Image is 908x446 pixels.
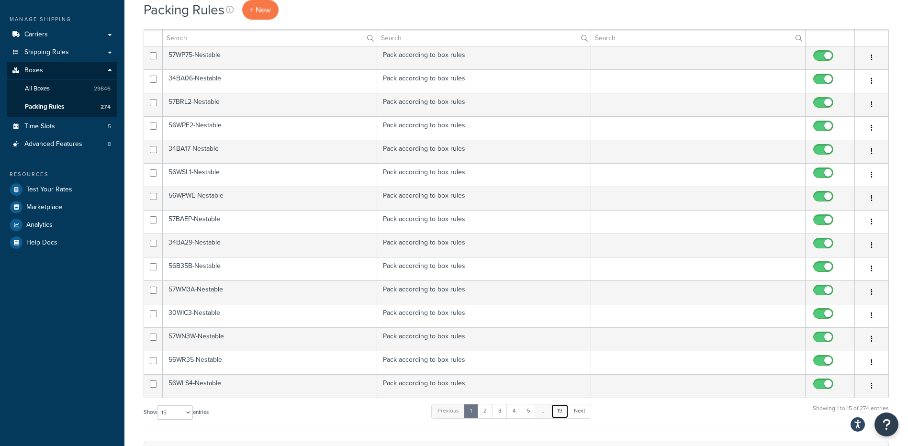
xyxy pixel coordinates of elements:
[163,210,377,234] td: 57BAEP-Nestable
[163,93,377,116] td: 57BRL2-Nestable
[7,181,117,198] a: Test Your Rates
[144,405,209,420] label: Show entries
[26,221,53,229] span: Analytics
[26,239,57,247] span: Help Docs
[377,304,592,327] td: Pack according to box rules
[377,210,592,234] td: Pack according to box rules
[24,31,48,39] span: Carriers
[7,199,117,216] a: Marketplace
[94,85,111,93] span: 29846
[7,170,117,178] div: Resources
[163,257,377,280] td: 56B35B-Nestable
[377,257,592,280] td: Pack according to box rules
[163,374,377,398] td: 56WLS4-Nestable
[163,69,377,93] td: 34BA06-Nestable
[26,203,62,212] span: Marketplace
[7,135,117,153] li: Advanced Features
[568,404,591,418] a: Next
[7,15,117,23] div: Manage Shipping
[492,404,507,418] a: 3
[377,234,592,257] td: Pack according to box rules
[591,30,805,46] input: Search
[7,62,117,79] a: Boxes
[7,118,117,135] a: Time Slots 5
[536,404,552,418] a: …
[163,140,377,163] td: 34BA17-Nestable
[7,234,117,251] a: Help Docs
[377,140,592,163] td: Pack according to box rules
[25,103,64,111] span: Packing Rules
[163,163,377,187] td: 56WSL1-Nestable
[7,44,117,61] a: Shipping Rules
[813,403,889,424] div: Showing 1 to 15 of 274 entries
[431,404,465,418] a: Previous
[163,187,377,210] td: 56WPWE-Nestable
[163,234,377,257] td: 34BA29-Nestable
[163,116,377,140] td: 56WPE2-Nestable
[24,48,69,56] span: Shipping Rules
[521,404,537,418] a: 5
[108,123,111,131] span: 5
[163,304,377,327] td: 30WIC3-Nestable
[377,46,592,69] td: Pack according to box rules
[377,116,592,140] td: Pack according to box rules
[377,351,592,374] td: Pack according to box rules
[7,62,117,116] li: Boxes
[163,327,377,351] td: 57WN3W-Nestable
[377,163,592,187] td: Pack according to box rules
[7,118,117,135] li: Time Slots
[163,351,377,374] td: 56WR35-Nestable
[163,280,377,304] td: 57WM3A-Nestable
[377,30,591,46] input: Search
[551,404,569,418] a: 19
[7,216,117,234] a: Analytics
[144,0,224,19] h1: Packing Rules
[24,123,55,131] span: Time Slots
[874,413,898,436] button: Open Resource Center
[377,327,592,351] td: Pack according to box rules
[7,135,117,153] a: Advanced Features 8
[377,93,592,116] td: Pack according to box rules
[7,80,117,98] a: All Boxes 29846
[7,80,117,98] li: All Boxes
[108,140,111,148] span: 8
[101,103,111,111] span: 274
[163,46,377,69] td: 57WP75-Nestable
[506,404,522,418] a: 4
[250,4,271,15] span: + New
[377,374,592,398] td: Pack according to box rules
[7,98,117,116] li: Packing Rules
[157,405,193,420] select: Showentries
[477,404,493,418] a: 2
[24,67,43,75] span: Boxes
[25,85,50,93] span: All Boxes
[377,280,592,304] td: Pack according to box rules
[7,26,117,44] a: Carriers
[377,187,592,210] td: Pack according to box rules
[26,186,72,194] span: Test Your Rates
[377,69,592,93] td: Pack according to box rules
[7,98,117,116] a: Packing Rules 274
[464,404,478,418] a: 1
[24,140,82,148] span: Advanced Features
[163,30,377,46] input: Search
